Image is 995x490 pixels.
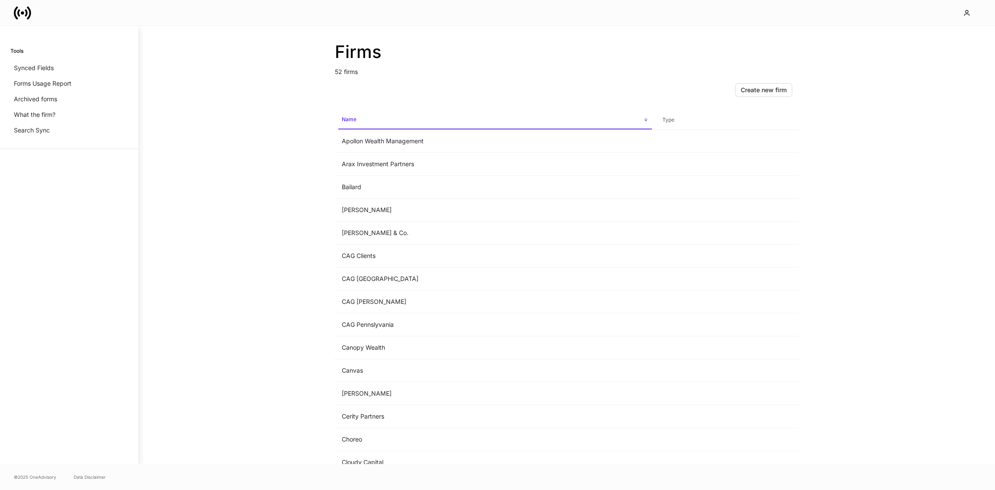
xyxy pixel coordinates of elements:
td: Canopy Wealth [335,336,655,359]
h6: Tools [10,47,23,55]
td: Canvas [335,359,655,382]
p: Forms Usage Report [14,79,71,88]
a: Forms Usage Report [10,76,128,91]
td: Apollon Wealth Management [335,130,655,153]
p: 52 firms [335,62,799,76]
td: Cerity Partners [335,405,655,428]
td: Bailard [335,176,655,199]
td: Cloudy Capital [335,451,655,474]
p: Archived forms [14,95,57,103]
h6: Name [342,115,357,123]
td: CAG Clients [335,245,655,268]
p: Synced Fields [14,64,54,72]
td: Choreo [335,428,655,451]
td: CAG [PERSON_NAME] [335,290,655,313]
span: Type [659,111,796,129]
a: Data Disclaimer [74,474,106,480]
a: What the firm? [10,107,128,122]
td: [PERSON_NAME] [335,382,655,405]
td: Arax Investment Partners [335,153,655,176]
td: CAG Pennslyvania [335,313,655,336]
a: Archived forms [10,91,128,107]
td: [PERSON_NAME] [335,199,655,222]
div: Create new firm [741,87,787,93]
a: Synced Fields [10,60,128,76]
p: Search Sync [14,126,50,135]
span: Name [338,111,652,129]
a: Search Sync [10,122,128,138]
button: Create new firm [735,83,792,97]
td: CAG [GEOGRAPHIC_DATA] [335,268,655,290]
span: © 2025 OneAdvisory [14,474,56,480]
p: What the firm? [14,110,55,119]
h6: Type [662,116,674,124]
td: [PERSON_NAME] & Co. [335,222,655,245]
h2: Firms [335,42,799,62]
